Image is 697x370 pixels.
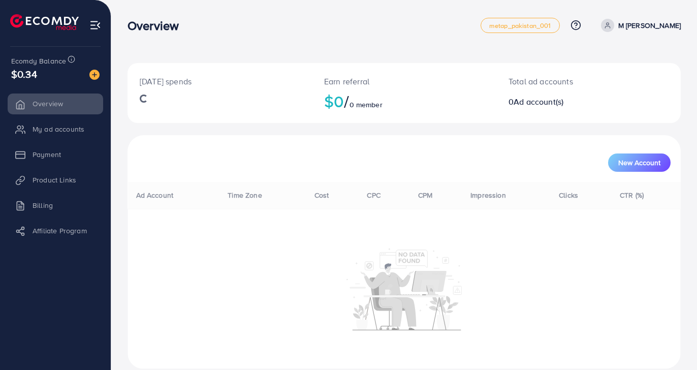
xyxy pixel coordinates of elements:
[324,75,484,87] p: Earn referral
[489,22,551,29] span: metap_pakistan_001
[618,159,660,166] span: New Account
[608,153,671,172] button: New Account
[128,18,187,33] h3: Overview
[509,97,622,107] h2: 0
[481,18,560,33] a: metap_pakistan_001
[89,19,101,31] img: menu
[597,19,681,32] a: M [PERSON_NAME]
[11,67,37,81] span: $0.34
[10,14,79,30] img: logo
[344,89,349,113] span: /
[324,91,484,111] h2: $0
[89,70,100,80] img: image
[509,75,622,87] p: Total ad accounts
[11,56,66,66] span: Ecomdy Balance
[140,75,300,87] p: [DATE] spends
[350,100,383,110] span: 0 member
[514,96,563,107] span: Ad account(s)
[618,19,681,32] p: M [PERSON_NAME]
